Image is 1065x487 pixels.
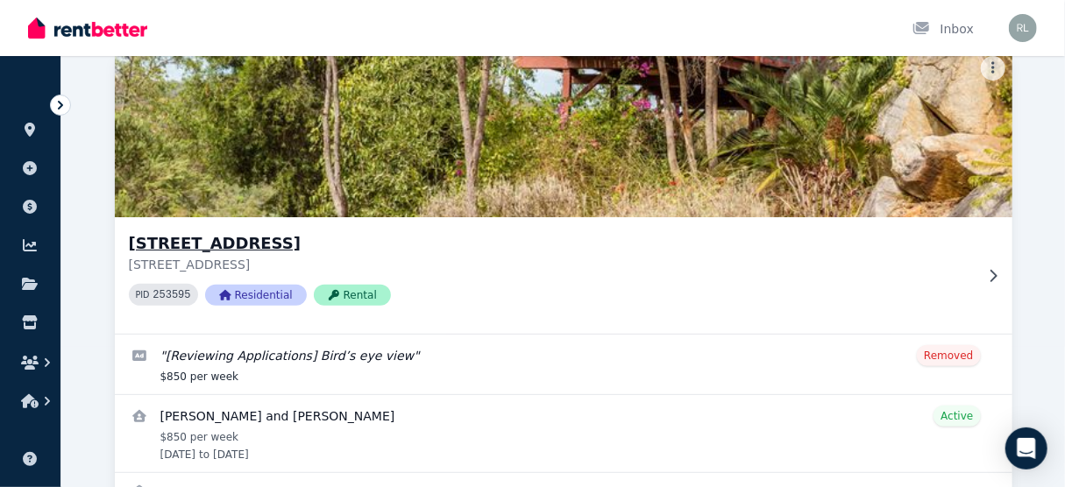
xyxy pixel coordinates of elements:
img: RentBetter [28,15,147,41]
img: 11 Approach Road, Boya [92,45,1034,222]
span: Rental [314,285,391,306]
p: [STREET_ADDRESS] [129,256,974,273]
span: Residential [205,285,307,306]
a: Edit listing: [Reviewing Applications] Bird’s eye view [115,335,1012,394]
small: PID [136,290,150,300]
code: 253595 [153,289,190,301]
img: Revital Lurie [1009,14,1037,42]
h3: [STREET_ADDRESS] [129,231,974,256]
div: Open Intercom Messenger [1005,427,1047,469]
button: More options [981,56,1005,81]
div: Inbox [912,20,974,38]
a: 11 Approach Road, Boya[STREET_ADDRESS][STREET_ADDRESS]PID 253595ResidentialRental [115,49,1012,334]
a: View details for Lorna and Philip Gray [115,395,1012,472]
